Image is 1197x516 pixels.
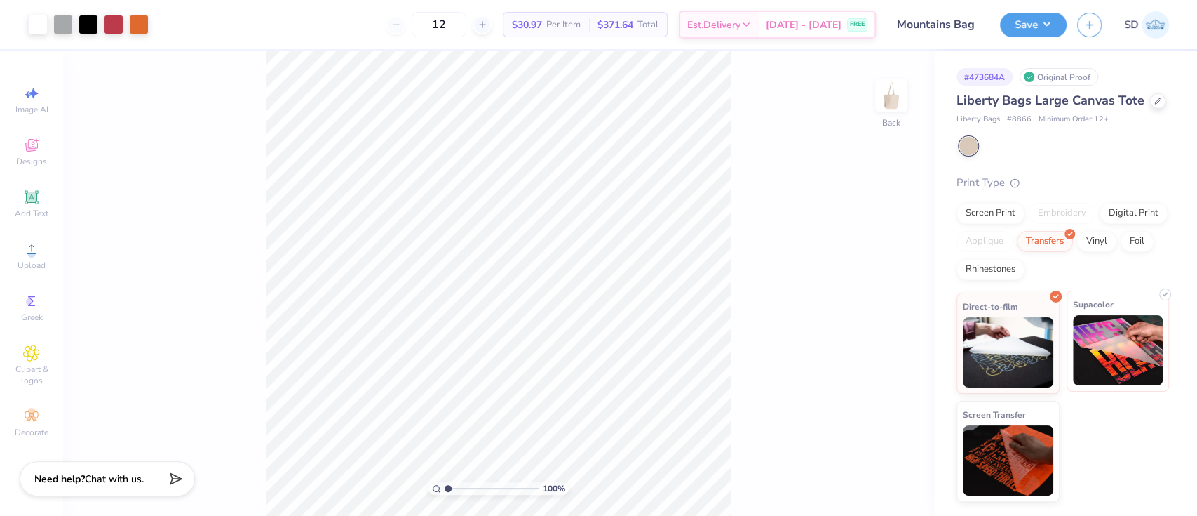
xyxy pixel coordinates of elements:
div: Foil [1121,231,1154,252]
div: Embroidery [1029,203,1095,224]
span: Add Text [15,208,48,219]
input: – – [412,12,466,37]
span: Per Item [546,18,581,32]
span: Liberty Bags Large Canvas Tote [956,92,1144,109]
span: Image AI [15,104,48,115]
span: Minimum Order: 12 + [1039,114,1109,126]
span: Upload [18,260,46,271]
img: Back [877,81,905,110]
span: Total [637,18,658,32]
div: Back [882,117,900,129]
span: $30.97 [512,18,542,32]
div: Screen Print [956,203,1024,224]
span: 100 % [543,482,565,495]
img: Supacolor [1073,315,1163,385]
div: Transfers [1017,231,1073,252]
a: SD [1124,11,1169,39]
span: [DATE] - [DATE] [766,18,841,32]
span: Supacolor [1073,297,1114,312]
strong: Need help? [34,472,85,486]
button: Save [1000,13,1067,37]
span: FREE [850,20,865,29]
span: Est. Delivery [687,18,740,32]
span: Screen Transfer [963,407,1026,422]
div: Applique [956,231,1013,252]
div: # 473684A [956,68,1013,86]
div: Print Type [956,175,1169,191]
span: # 8866 [1007,114,1032,126]
span: SD [1124,17,1138,33]
div: Vinyl [1077,231,1116,252]
span: Clipart & logos [7,364,56,386]
img: Direct-to-film [963,317,1053,388]
img: Sparsh Drolia [1142,11,1169,39]
div: Original Proof [1020,68,1098,86]
img: Screen Transfer [963,425,1053,496]
div: Rhinestones [956,259,1024,280]
input: Untitled Design [886,11,989,39]
span: $371.64 [597,18,633,32]
span: Decorate [15,427,48,438]
span: Designs [16,156,47,167]
div: Digital Print [1100,203,1168,224]
span: Liberty Bags [956,114,1000,126]
span: Chat with us. [85,472,144,486]
span: Direct-to-film [963,299,1018,314]
span: Greek [21,312,43,323]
